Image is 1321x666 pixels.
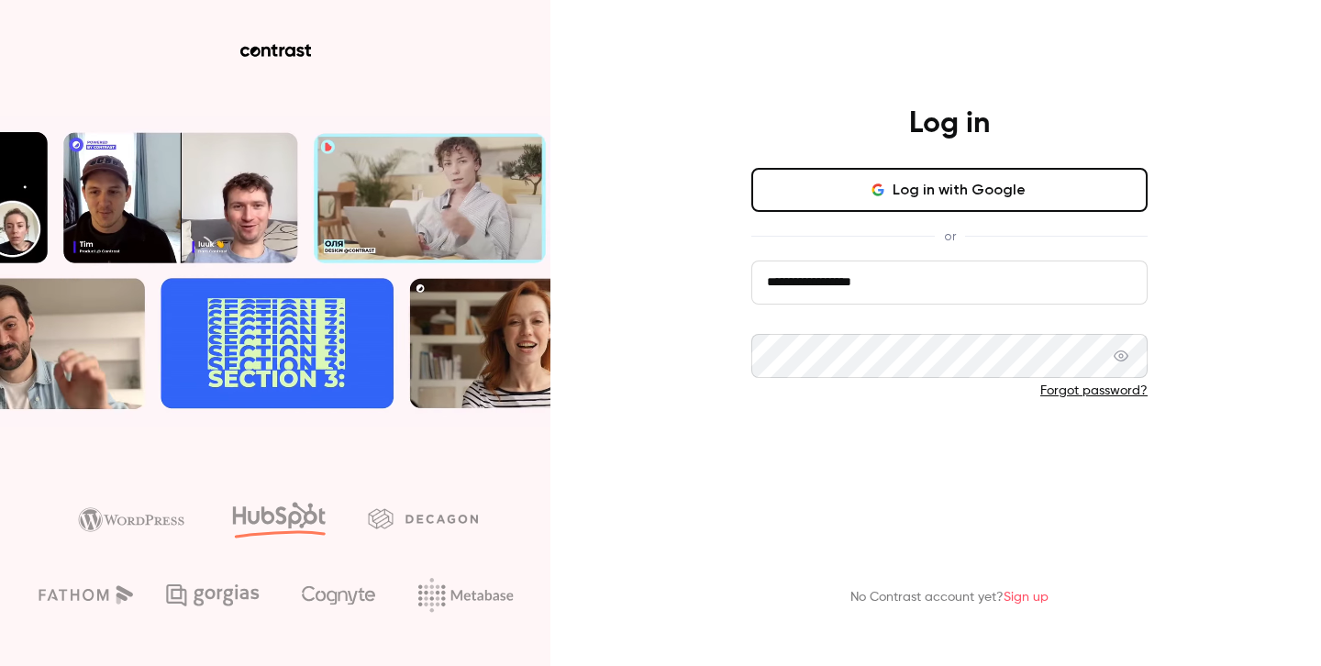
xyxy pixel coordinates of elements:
[909,105,990,142] h4: Log in
[935,227,965,246] span: or
[751,429,1148,473] button: Log in
[850,588,1049,607] p: No Contrast account yet?
[368,508,478,528] img: decagon
[1004,591,1049,604] a: Sign up
[1040,384,1148,397] a: Forgot password?
[751,168,1148,212] button: Log in with Google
